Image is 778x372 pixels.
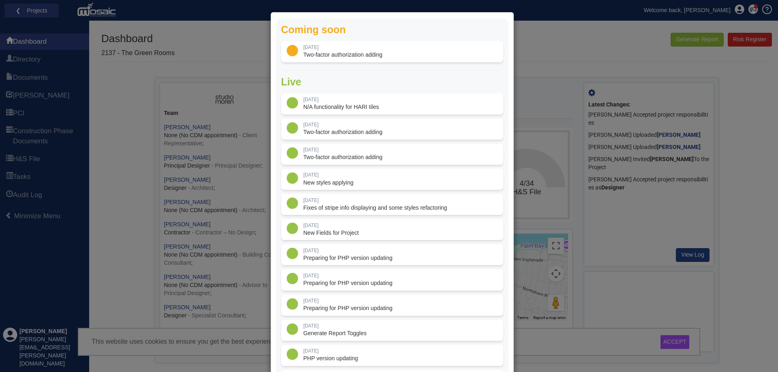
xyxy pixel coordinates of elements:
p: Coming soon [281,23,503,37]
p: Fixes of stripe info displaying and some styles refactoring [304,204,447,212]
p: Preparing for PHP version updating [304,304,393,312]
p: [DATE] [304,147,383,153]
p: Two-factor authorization adding [304,51,383,59]
p: New styles applying [304,179,354,187]
p: [DATE] [304,298,393,304]
p: Live [281,75,503,89]
p: Two-factor authorization adding [304,128,383,136]
p: [DATE] [304,348,358,355]
p: New Fields for Project [304,229,359,237]
p: Preparing for PHP version updating [304,254,393,262]
p: [DATE] [304,222,359,229]
p: [DATE] [304,272,393,279]
p: [DATE] [304,197,447,204]
p: Generate Report Toggles [304,329,367,338]
p: [DATE] [304,96,379,103]
p: [DATE] [304,323,367,329]
p: [DATE] [304,44,383,51]
p: PHP version updating [304,355,358,363]
p: Two-factor authorization adding [304,153,383,162]
p: N/A functionality for HARI tiles [304,103,379,111]
iframe: Chat [744,336,772,366]
p: Preparing for PHP version updating [304,279,393,287]
p: [DATE] [304,247,393,254]
p: [DATE] [304,172,354,179]
p: [DATE] [304,121,383,128]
